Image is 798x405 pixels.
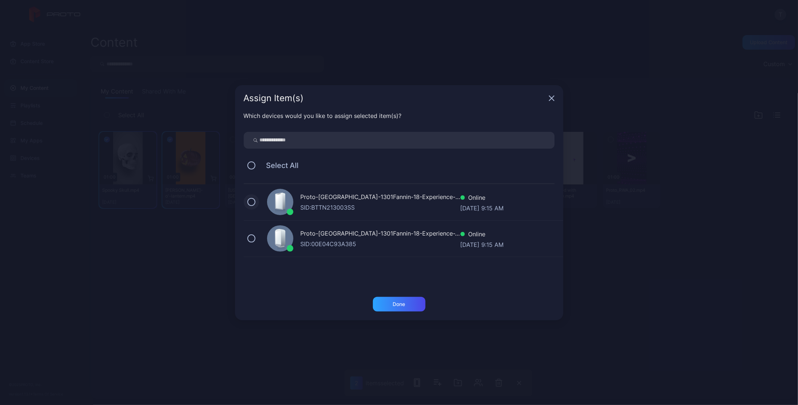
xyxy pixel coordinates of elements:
[373,297,425,312] button: Done
[460,240,504,248] div: [DATE] 9:15 AM
[259,161,299,170] span: Select All
[301,192,460,203] div: Proto-[GEOGRAPHIC_DATA]-1301Fannin-18-Experience-1-CIC
[460,230,504,240] div: Online
[393,301,405,307] div: Done
[301,240,460,248] div: SID: 00E04C93A385
[244,94,546,103] div: Assign Item(s)
[301,229,460,240] div: Proto-[GEOGRAPHIC_DATA]-1301Fannin-18-Experience-2-CIC
[244,111,555,120] div: Which devices would you like to assign selected item(s)?
[460,204,504,211] div: [DATE] 9:15 AM
[460,193,504,204] div: Online
[301,203,460,212] div: SID: BTTN213003SS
